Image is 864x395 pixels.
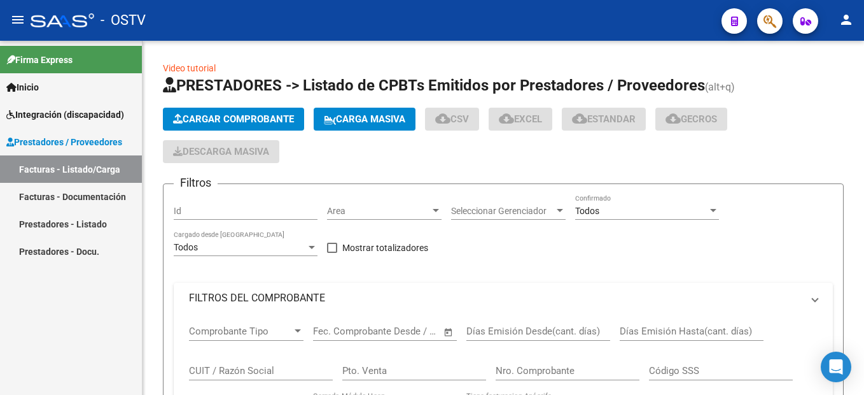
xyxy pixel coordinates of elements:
[327,206,430,217] span: Area
[101,6,146,34] span: - OSTV
[324,113,405,125] span: Carga Masiva
[451,206,554,217] span: Seleccionar Gerenciador
[314,108,415,131] button: Carga Masiva
[489,108,552,131] button: EXCEL
[173,146,269,157] span: Descarga Masiva
[562,108,646,131] button: Estandar
[572,113,636,125] span: Estandar
[839,12,854,27] mat-icon: person
[189,326,292,337] span: Comprobante Tipo
[575,206,599,216] span: Todos
[665,111,681,126] mat-icon: cloud_download
[425,108,479,131] button: CSV
[499,111,514,126] mat-icon: cloud_download
[189,291,802,305] mat-panel-title: FILTROS DEL COMPROBANTE
[163,63,216,73] a: Video tutorial
[163,108,304,131] button: Cargar Comprobante
[435,113,469,125] span: CSV
[6,53,73,67] span: Firma Express
[665,113,717,125] span: Gecros
[655,108,727,131] button: Gecros
[163,76,705,94] span: PRESTADORES -> Listado de CPBTs Emitidos por Prestadores / Proveedores
[163,140,279,163] app-download-masive: Descarga masiva de comprobantes (adjuntos)
[313,326,365,337] input: Fecha inicio
[705,81,735,93] span: (alt+q)
[6,80,39,94] span: Inicio
[342,240,428,255] span: Mostrar totalizadores
[435,111,450,126] mat-icon: cloud_download
[163,140,279,163] button: Descarga Masiva
[442,325,456,340] button: Open calendar
[376,326,438,337] input: Fecha fin
[499,113,542,125] span: EXCEL
[821,352,851,382] div: Open Intercom Messenger
[174,174,218,192] h3: Filtros
[174,283,833,313] mat-expansion-panel-header: FILTROS DEL COMPROBANTE
[173,113,294,125] span: Cargar Comprobante
[174,242,198,252] span: Todos
[10,12,25,27] mat-icon: menu
[6,108,124,122] span: Integración (discapacidad)
[572,111,587,126] mat-icon: cloud_download
[6,135,122,149] span: Prestadores / Proveedores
